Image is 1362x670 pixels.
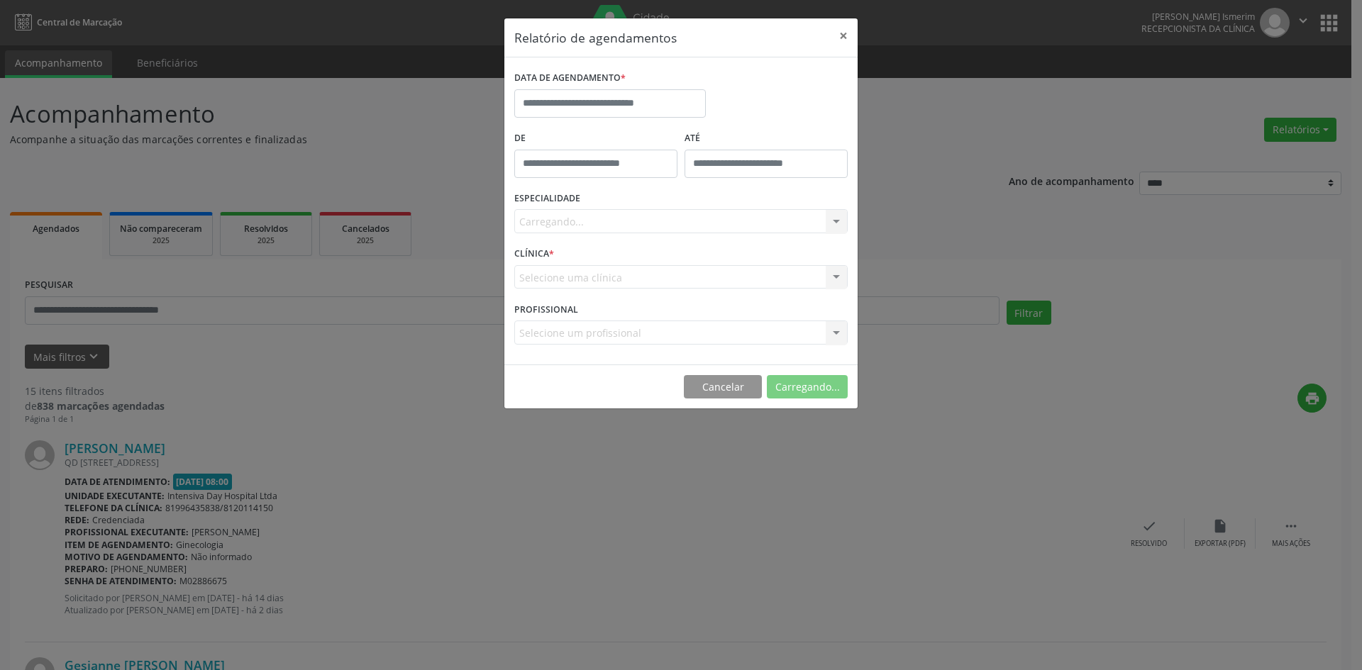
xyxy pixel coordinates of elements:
label: ATÉ [685,128,848,150]
h5: Relatório de agendamentos [514,28,677,47]
label: DATA DE AGENDAMENTO [514,67,626,89]
label: De [514,128,677,150]
button: Carregando... [767,375,848,399]
label: CLÍNICA [514,243,554,265]
button: Close [829,18,858,53]
label: ESPECIALIDADE [514,188,580,210]
label: PROFISSIONAL [514,298,578,320]
button: Cancelar [684,375,762,399]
